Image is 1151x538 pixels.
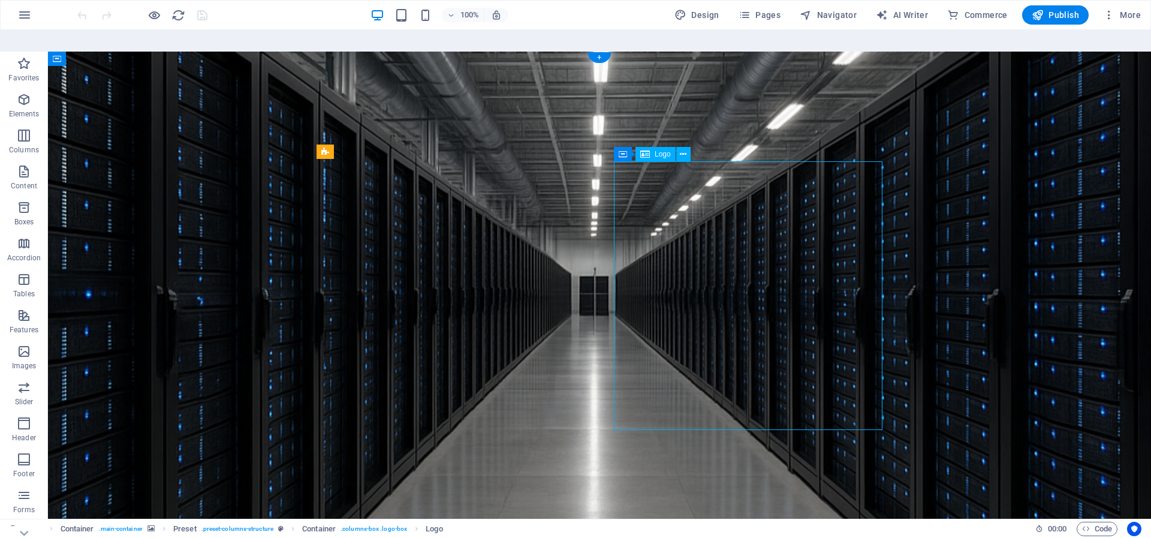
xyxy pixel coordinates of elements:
[8,73,39,83] p: Favorites
[7,253,41,263] p: Accordion
[1032,9,1079,21] span: Publish
[61,522,443,536] nav: breadcrumb
[1103,9,1141,21] span: More
[171,8,185,22] i: Reload page
[426,522,442,536] span: Click to select. Double-click to edit
[9,145,39,155] p: Columns
[14,217,34,227] p: Boxes
[1035,522,1067,536] h6: Session time
[12,433,36,443] p: Header
[98,522,142,536] span: . main-container
[1056,524,1058,533] span: :
[302,522,336,536] span: Click to select. Double-click to edit
[800,9,857,21] span: Navigator
[12,361,37,371] p: Images
[1098,5,1146,25] button: More
[460,8,479,22] h6: 100%
[9,109,40,119] p: Elements
[1077,522,1117,536] button: Code
[13,469,35,479] p: Footer
[1082,522,1112,536] span: Code
[11,181,37,191] p: Content
[942,5,1013,25] button: Commerce
[871,5,933,25] button: AI Writer
[655,151,671,158] span: Logo
[795,5,861,25] button: Navigator
[491,10,502,20] i: On resize automatically adjust zoom level to fit chosen device.
[10,325,38,335] p: Features
[670,5,724,25] div: Design (Ctrl+Alt+Y)
[278,525,284,532] i: This element is a customizable preset
[587,52,611,63] div: +
[1127,522,1141,536] button: Usercentrics
[739,9,781,21] span: Pages
[734,5,785,25] button: Pages
[173,522,197,536] span: Click to select. Double-click to edit
[15,397,34,407] p: Slider
[341,522,407,536] span: . columns-box .logo-box
[876,9,928,21] span: AI Writer
[13,505,35,515] p: Forms
[1022,5,1089,25] button: Publish
[13,289,35,299] p: Tables
[1048,522,1066,536] span: 00 00
[61,522,94,536] span: Click to select. Double-click to edit
[442,8,484,22] button: 100%
[147,8,161,22] button: Click here to leave preview mode and continue editing
[171,8,185,22] button: reload
[147,525,155,532] i: This element contains a background
[670,5,724,25] button: Design
[201,522,273,536] span: . preset-columns-structure
[947,9,1008,21] span: Commerce
[10,522,43,536] a: Click to cancel selection. Double-click to open Pages
[674,9,719,21] span: Design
